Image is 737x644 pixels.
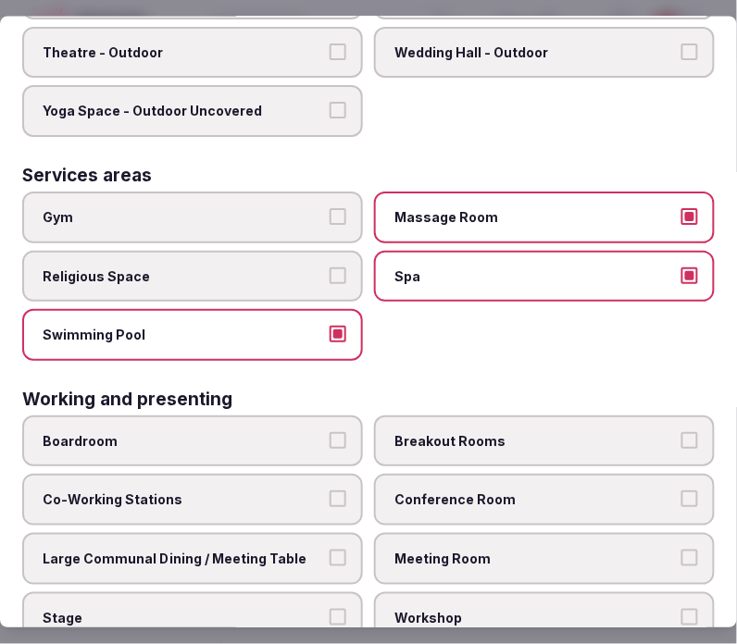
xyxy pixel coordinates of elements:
button: Wedding Hall - Outdoor [681,43,698,60]
span: Spa [394,267,676,286]
button: Theatre - Outdoor [330,43,346,60]
button: Spa [681,267,698,284]
span: Co-Working Stations [43,491,324,510]
span: Boardroom [43,432,324,451]
button: Yoga Space - Outdoor Uncovered [330,103,346,119]
span: Theatre - Outdoor [43,43,324,62]
span: Massage Room [394,208,676,227]
span: Swimming Pool [43,327,324,345]
button: Breakout Rooms [681,432,698,449]
button: Meeting Room [681,550,698,566]
button: Gym [330,208,346,225]
span: Breakout Rooms [394,432,676,451]
h3: Working and presenting [22,390,232,408]
button: Co-Working Stations [330,491,346,508]
button: Stage [330,609,346,625]
span: Religious Space [43,267,324,286]
span: Stage [43,609,324,627]
span: Meeting Room [394,550,676,568]
h3: Services areas [22,167,152,184]
span: Large Communal Dining / Meeting Table [43,550,324,568]
span: Gym [43,208,324,227]
button: Workshop [681,609,698,625]
span: Workshop [394,609,676,627]
button: Boardroom [330,432,346,449]
span: Wedding Hall - Outdoor [394,43,676,62]
span: Yoga Space - Outdoor Uncovered [43,103,324,121]
button: Large Communal Dining / Meeting Table [330,550,346,566]
span: Conference Room [394,491,676,510]
button: Conference Room [681,491,698,508]
button: Massage Room [681,208,698,225]
button: Swimming Pool [330,327,346,343]
button: Religious Space [330,267,346,284]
